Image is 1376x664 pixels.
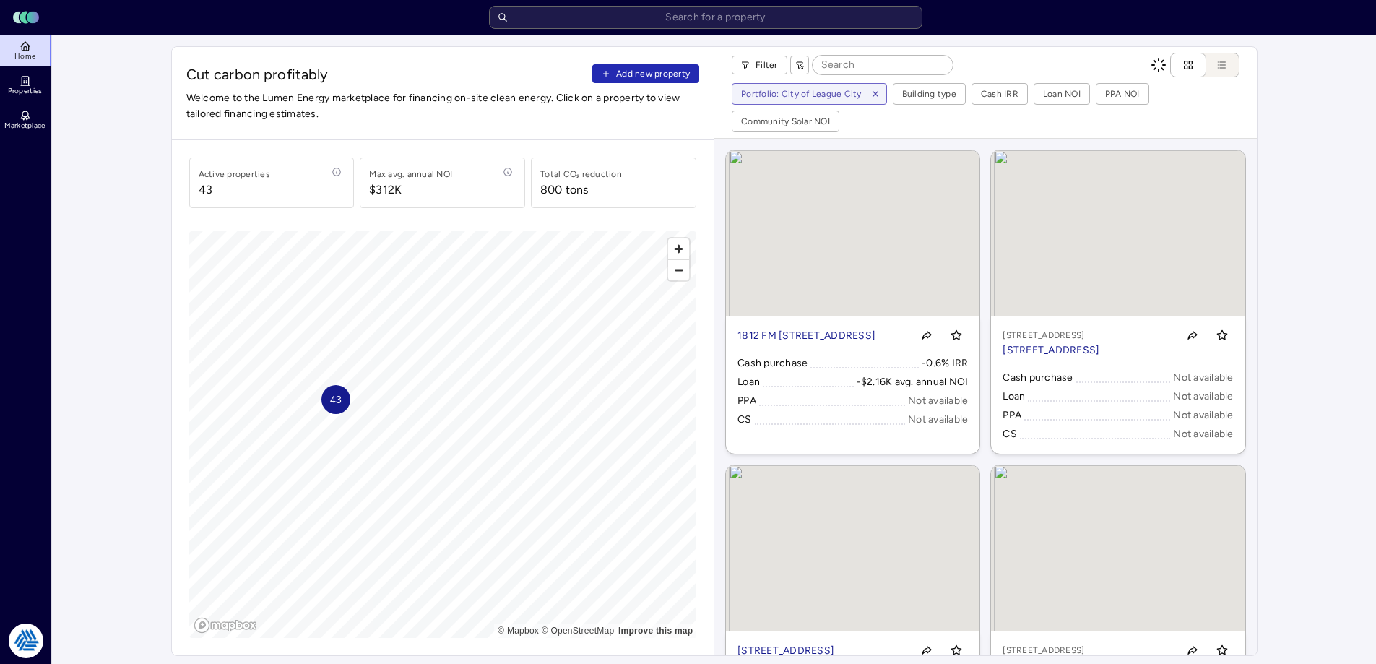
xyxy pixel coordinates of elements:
a: Mapbox logo [194,617,257,634]
img: Tradition Energy [9,624,43,658]
span: 43 [329,392,341,408]
div: Loan [737,374,760,390]
div: Portfolio: City of League City [741,87,862,101]
div: CS [1003,426,1017,442]
div: Total CO₂ reduction [540,167,622,181]
div: -$2.16K avg. annual NOI [857,374,969,390]
span: Marketplace [4,121,45,130]
input: Search [813,56,953,74]
button: Cash IRR [972,84,1027,104]
button: Toggle favorite [945,324,968,347]
button: Portfolio: City of League City [732,84,865,104]
button: Zoom in [668,238,689,259]
p: [STREET_ADDRESS] [1003,342,1099,358]
p: 1812 FM [STREET_ADDRESS] [737,328,875,344]
p: [STREET_ADDRESS] [1003,643,1099,657]
button: Toggle favorite [1211,324,1234,347]
span: 43 [199,181,270,199]
span: Add new property [616,66,690,81]
button: PPA NOI [1096,84,1148,104]
div: Cash purchase [737,355,808,371]
span: Zoom out [668,260,689,280]
div: Not available [1173,389,1233,405]
button: Community Solar NOI [732,111,839,131]
button: Building type [893,84,965,104]
div: Not available [908,412,968,428]
a: Mapbox [498,626,539,636]
div: Max avg. annual NOI [369,167,452,181]
button: Add new property [592,64,699,83]
div: -0.6% IRR [922,355,968,371]
a: Map1812 FM [STREET_ADDRESS]Toggle favoriteCash purchase-0.6% IRRLoan-$2.16K avg. annual NOIPPANot... [726,150,979,454]
div: Not available [1173,370,1233,386]
span: Home [14,52,35,61]
div: Not available [908,393,968,409]
button: Toggle favorite [945,639,968,662]
div: Map marker [321,385,350,414]
a: Map[STREET_ADDRESS][STREET_ADDRESS]Toggle favoriteCash purchaseNot availableLoanNot availablePPAN... [991,150,1245,454]
p: [STREET_ADDRESS] [1003,328,1099,342]
div: Not available [1173,426,1233,442]
button: Filter [732,56,787,74]
span: Properties [8,87,43,95]
div: PPA [737,393,756,409]
a: Map feedback [618,626,693,636]
span: $312K [369,181,452,199]
div: Community Solar NOI [741,114,830,129]
button: List view [1192,53,1239,77]
div: PPA NOI [1105,87,1140,101]
canvas: Map [189,231,697,638]
button: Toggle favorite [1211,639,1234,662]
div: Loan NOI [1043,87,1081,101]
div: PPA [1003,408,1021,423]
div: Not available [1173,408,1233,423]
button: Cards view [1170,53,1206,77]
span: Cut carbon profitably [186,64,587,85]
div: 800 tons [540,181,588,199]
div: Cash IRR [981,87,1018,101]
button: Loan NOI [1034,84,1089,104]
div: CS [737,412,752,428]
div: Loan [1003,389,1025,405]
a: OpenStreetMap [541,626,614,636]
input: Search for a property [489,6,922,29]
button: Zoom out [668,259,689,280]
div: Building type [902,87,956,101]
span: Filter [756,58,778,72]
p: [STREET_ADDRESS] [737,643,834,659]
div: Cash purchase [1003,370,1073,386]
span: Welcome to the Lumen Energy marketplace for financing on-site clean energy. Click on a property t... [186,90,700,122]
div: Active properties [199,167,270,181]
